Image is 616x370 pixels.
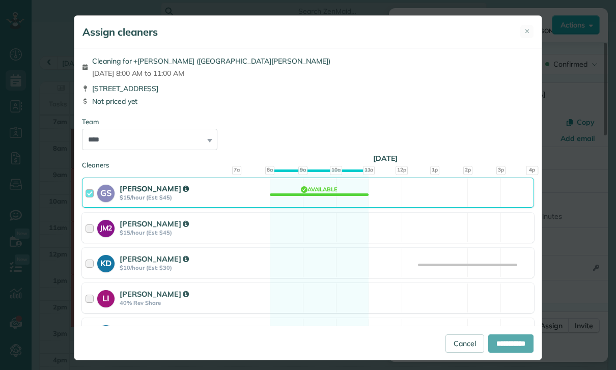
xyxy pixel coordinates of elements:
[120,299,234,306] strong: 40% Rev Share
[82,83,534,94] div: [STREET_ADDRESS]
[97,220,115,234] strong: JM2
[120,264,234,271] strong: $10/hour (Est: $30)
[97,325,115,339] strong: CT
[82,25,158,39] h5: Assign cleaners
[120,324,189,334] strong: [PERSON_NAME]
[524,26,530,36] span: ✕
[82,96,534,106] div: Not priced yet
[82,160,534,163] div: Cleaners
[97,185,115,199] strong: GS
[445,334,484,353] a: Cancel
[82,117,534,127] div: Team
[97,290,115,304] strong: LI
[97,255,115,269] strong: KD
[120,219,189,229] strong: [PERSON_NAME]
[120,289,189,299] strong: [PERSON_NAME]
[120,194,234,201] strong: $15/hour (Est: $45)
[120,184,189,193] strong: [PERSON_NAME]
[120,229,234,236] strong: $15/hour (Est: $45)
[120,254,189,264] strong: [PERSON_NAME]
[92,56,330,66] span: Cleaning for +[PERSON_NAME] ([GEOGRAPHIC_DATA][PERSON_NAME])
[92,68,330,78] span: [DATE] 8:00 AM to 11:00 AM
